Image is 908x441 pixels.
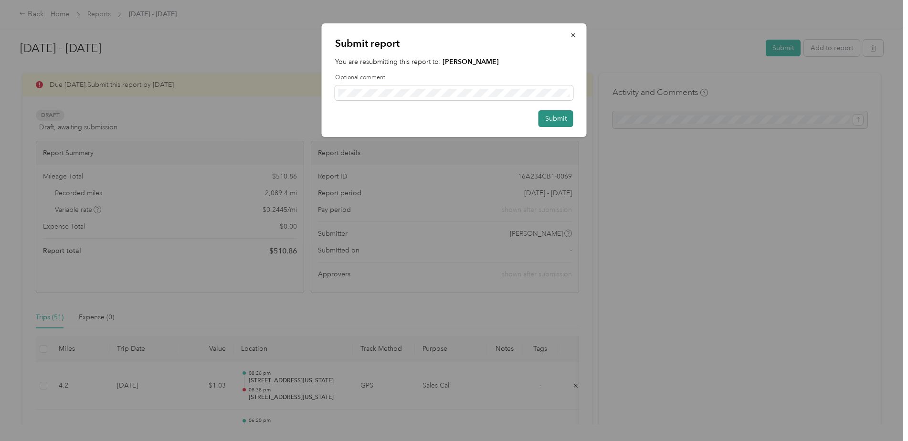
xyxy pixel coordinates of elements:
[443,58,499,66] strong: [PERSON_NAME]
[335,57,573,67] p: You are resubmitting this report to:
[335,73,573,82] label: Optional comment
[855,388,908,441] iframe: Everlance-gr Chat Button Frame
[538,110,573,127] button: Submit
[335,37,573,50] p: Submit report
